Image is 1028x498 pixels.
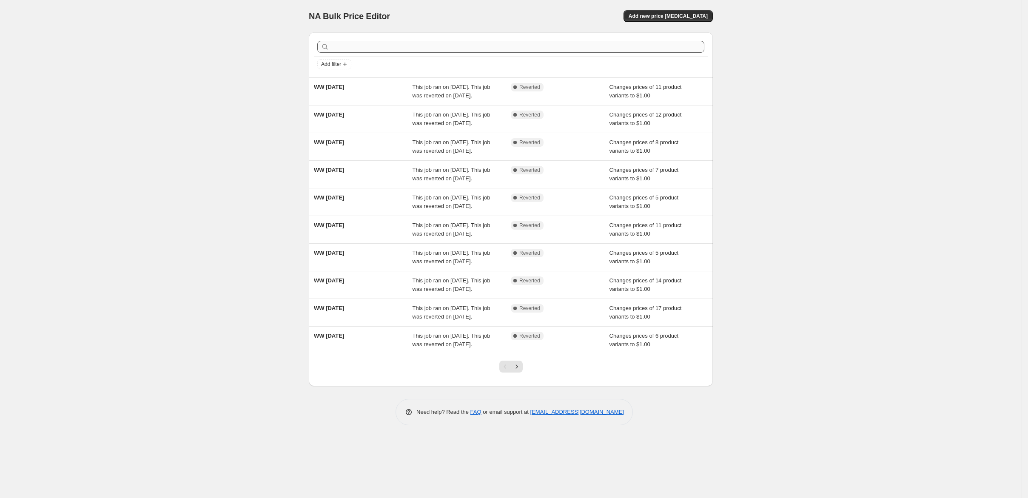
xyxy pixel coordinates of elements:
span: Changes prices of 5 product variants to $1.00 [609,194,679,209]
span: This job ran on [DATE]. This job was reverted on [DATE]. [413,222,490,237]
span: Changes prices of 14 product variants to $1.00 [609,277,682,292]
span: Reverted [519,250,540,256]
span: WW [DATE] [314,250,344,256]
span: WW [DATE] [314,111,344,118]
span: Add filter [321,61,341,68]
span: WW [DATE] [314,277,344,284]
button: Add filter [317,59,351,69]
span: Reverted [519,277,540,284]
span: Changes prices of 17 product variants to $1.00 [609,305,682,320]
span: Add new price [MEDICAL_DATA] [629,13,708,20]
span: Reverted [519,167,540,174]
span: Changes prices of 11 product variants to $1.00 [609,84,682,99]
span: Changes prices of 12 product variants to $1.00 [609,111,682,126]
span: This job ran on [DATE]. This job was reverted on [DATE]. [413,305,490,320]
button: Next [511,361,523,373]
span: Reverted [519,333,540,339]
a: [EMAIL_ADDRESS][DOMAIN_NAME] [530,409,624,415]
span: This job ran on [DATE]. This job was reverted on [DATE]. [413,277,490,292]
span: This job ran on [DATE]. This job was reverted on [DATE]. [413,139,490,154]
button: Add new price [MEDICAL_DATA] [624,10,713,22]
span: Changes prices of 5 product variants to $1.00 [609,250,679,265]
span: This job ran on [DATE]. This job was reverted on [DATE]. [413,167,490,182]
span: This job ran on [DATE]. This job was reverted on [DATE]. [413,111,490,126]
span: WW [DATE] [314,167,344,173]
span: Reverted [519,139,540,146]
span: This job ran on [DATE]. This job was reverted on [DATE]. [413,84,490,99]
span: This job ran on [DATE]. This job was reverted on [DATE]. [413,194,490,209]
span: WW [DATE] [314,139,344,145]
a: FAQ [470,409,481,415]
span: This job ran on [DATE]. This job was reverted on [DATE]. [413,333,490,347]
span: Reverted [519,84,540,91]
span: Changes prices of 8 product variants to $1.00 [609,139,679,154]
span: Reverted [519,305,540,312]
span: Changes prices of 6 product variants to $1.00 [609,333,679,347]
nav: Pagination [499,361,523,373]
span: This job ran on [DATE]. This job was reverted on [DATE]. [413,250,490,265]
span: Changes prices of 7 product variants to $1.00 [609,167,679,182]
span: Changes prices of 11 product variants to $1.00 [609,222,682,237]
span: NA Bulk Price Editor [309,11,390,21]
span: WW [DATE] [314,84,344,90]
span: Need help? Read the [416,409,470,415]
span: Reverted [519,222,540,229]
span: WW [DATE] [314,194,344,201]
span: WW [DATE] [314,333,344,339]
span: Reverted [519,111,540,118]
span: Reverted [519,194,540,201]
span: WW [DATE] [314,222,344,228]
span: WW [DATE] [314,305,344,311]
span: or email support at [481,409,530,415]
